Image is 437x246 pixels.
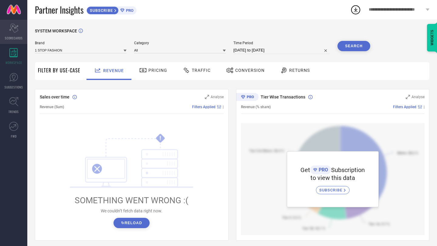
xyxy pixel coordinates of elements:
[233,47,330,54] input: Select time period
[87,8,114,13] span: SUBSCRIBE
[35,41,127,45] span: Brand
[233,41,330,45] span: Time Period
[160,135,161,142] tspan: !
[86,5,137,15] a: SUBSCRIBEPRO
[40,105,64,109] span: Revenue (Sum)
[236,93,259,102] div: Premium
[192,105,215,109] span: Filters Applied
[134,41,226,45] span: Category
[350,4,361,15] div: Open download list
[316,181,350,194] a: SUBSCRIBE
[412,95,425,99] span: Analyse
[38,67,80,74] span: Filter By Use-Case
[35,4,83,16] span: Partner Insights
[205,95,209,99] svg: Zoom
[5,60,22,65] span: WORKSPACE
[393,105,416,109] span: Filters Applied
[192,68,211,73] span: Traffic
[75,195,188,205] span: SOMETHING WENT WRONG :(
[261,95,305,99] span: Tier Wise Transactions
[211,95,224,99] span: Analyse
[35,28,77,33] span: SYSTEM WORKSPACE
[337,41,370,51] button: Search
[223,105,224,109] span: |
[319,188,344,192] span: SUBSCRIBE
[5,36,23,40] span: SCORECARDS
[300,166,310,174] span: Get
[113,218,150,228] button: ↻Reload
[148,68,167,73] span: Pricing
[235,68,265,73] span: Conversion
[103,68,124,73] span: Revenue
[424,105,425,109] span: |
[406,95,410,99] svg: Zoom
[124,8,134,13] span: PRO
[40,95,69,99] span: Sales over time
[11,134,17,138] span: FWD
[5,85,23,89] span: SUGGESTIONS
[310,174,355,181] span: to view this data
[331,166,365,174] span: Subscription
[317,167,328,173] span: PRO
[289,68,310,73] span: Returns
[101,208,162,213] span: We couldn’t fetch data right now.
[241,105,271,109] span: Revenue (% share)
[8,109,19,114] span: TRENDS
